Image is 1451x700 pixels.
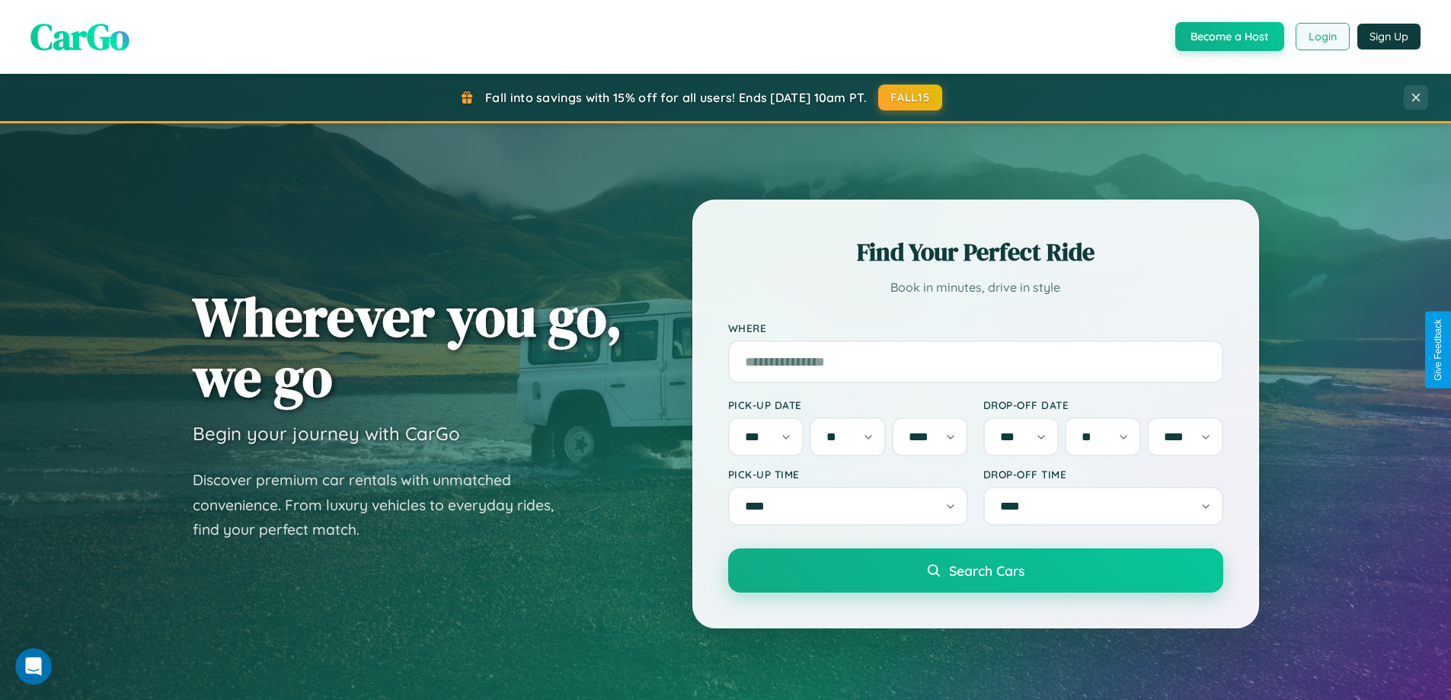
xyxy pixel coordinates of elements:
button: Search Cars [728,548,1223,593]
h1: Wherever you go, we go [193,286,622,407]
button: Become a Host [1175,22,1284,51]
label: Where [728,321,1223,334]
button: FALL15 [878,85,942,110]
h2: Find Your Perfect Ride [728,235,1223,269]
span: Search Cars [949,562,1024,579]
span: CarGo [30,11,129,62]
button: Login [1296,23,1350,50]
h3: Begin your journey with CarGo [193,422,460,445]
label: Pick-up Date [728,398,968,411]
span: Fall into savings with 15% off for all users! Ends [DATE] 10am PT. [485,90,867,105]
p: Discover premium car rentals with unmatched convenience. From luxury vehicles to everyday rides, ... [193,468,574,542]
label: Pick-up Time [728,468,968,481]
div: Give Feedback [1433,319,1443,381]
label: Drop-off Time [983,468,1223,481]
iframe: Intercom live chat [15,648,52,685]
button: Sign Up [1357,24,1421,50]
p: Book in minutes, drive in style [728,276,1223,299]
label: Drop-off Date [983,398,1223,411]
